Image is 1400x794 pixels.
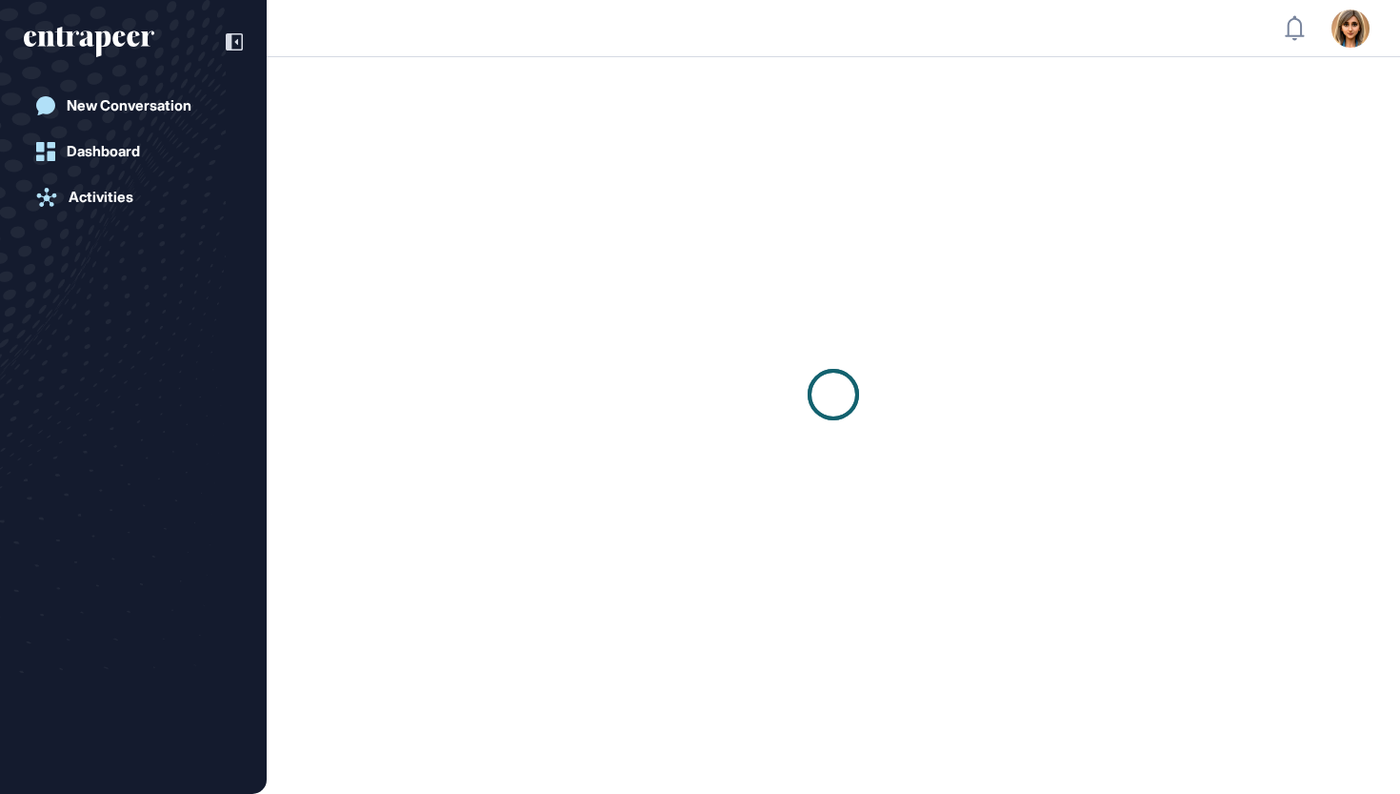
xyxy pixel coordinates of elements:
a: New Conversation [24,87,243,125]
div: Dashboard [67,143,140,160]
img: user-avatar [1331,10,1370,48]
a: Activities [24,178,243,216]
div: Activities [69,189,133,206]
a: Dashboard [24,132,243,171]
div: New Conversation [67,97,191,114]
div: entrapeer-logo [24,27,154,57]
